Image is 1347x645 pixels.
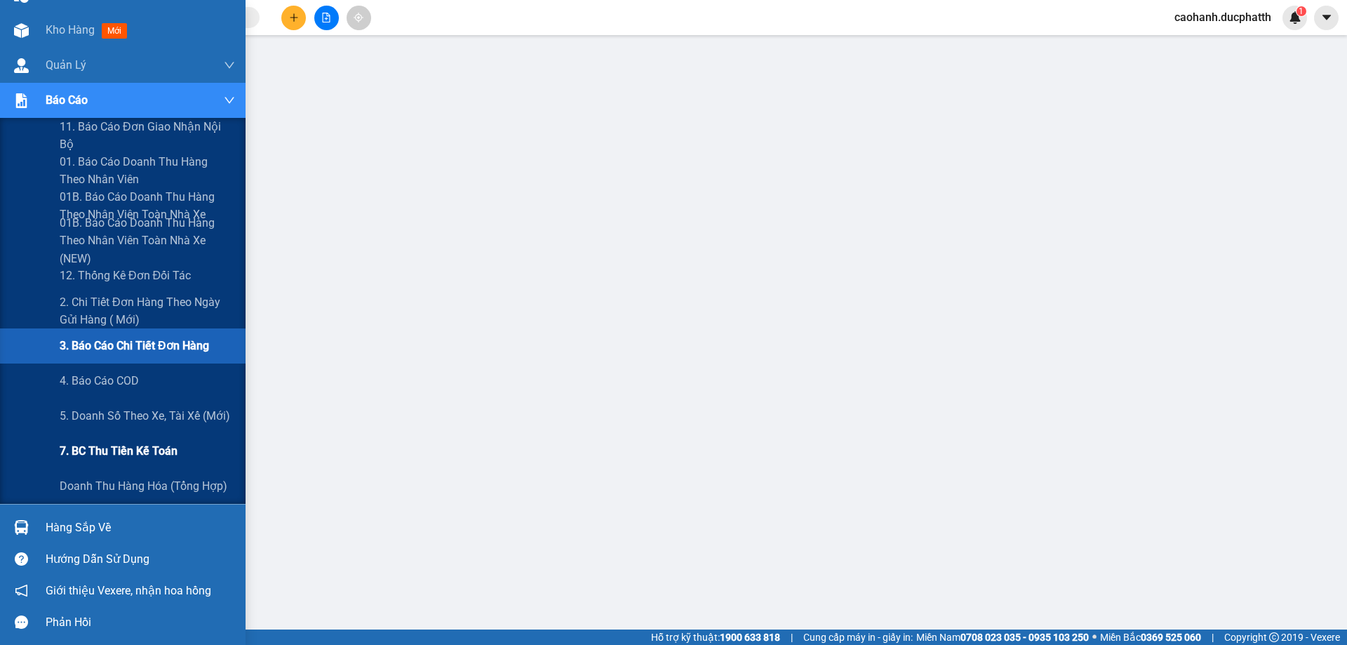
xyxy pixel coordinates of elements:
span: | [791,630,793,645]
button: aim [347,6,371,30]
img: icon-new-feature [1289,11,1301,24]
span: Quản Lý [46,56,86,74]
span: 01B. Báo cáo doanh thu hàng theo nhân viên toàn nhà xe (NEW) [60,214,235,267]
span: file-add [321,13,331,22]
span: Giới thiệu Vexere, nhận hoa hồng [46,582,211,599]
span: Hỗ trợ kỹ thuật: [651,630,780,645]
span: Báo cáo [46,91,88,109]
span: mới [102,23,127,39]
span: 1 [1299,6,1304,16]
span: 11. Báo cáo đơn giao nhận nội bộ [60,118,235,153]
span: 2. Chi tiết đơn hàng theo ngày gửi hàng ( mới) [60,293,235,328]
strong: 1900 633 818 [720,632,780,643]
span: caret-down [1320,11,1333,24]
img: warehouse-icon [14,58,29,73]
span: Doanh thu hàng hóa (Tổng hợp) [60,477,227,495]
button: plus [281,6,306,30]
strong: 0708 023 035 - 0935 103 250 [960,632,1089,643]
span: plus [289,13,299,22]
img: solution-icon [14,93,29,108]
span: down [224,95,235,106]
div: Phản hồi [46,612,235,633]
span: Miền Bắc [1100,630,1201,645]
img: warehouse-icon [14,23,29,38]
span: notification [15,584,28,597]
span: aim [354,13,363,22]
span: down [224,60,235,71]
span: 5. Doanh số theo xe, tài xế (mới) [60,407,230,425]
span: ⚪️ [1092,634,1097,640]
span: copyright [1269,632,1279,642]
span: caohanh.ducphatth [1163,8,1282,26]
button: file-add [314,6,339,30]
span: Miền Nam [916,630,1089,645]
span: question-circle [15,552,28,566]
span: | [1212,630,1214,645]
button: caret-down [1314,6,1339,30]
span: 4. Báo cáo COD [60,372,139,390]
span: 7. BC thu tiền kế toán [60,442,177,460]
span: message [15,616,28,629]
span: Kho hàng [46,23,95,36]
div: Hướng dẫn sử dụng [46,549,235,570]
div: Hàng sắp về [46,517,235,538]
strong: 0369 525 060 [1141,632,1201,643]
sup: 1 [1296,6,1306,16]
span: 12. Thống kê đơn đối tác [60,267,191,284]
span: 01. Báo cáo doanh thu hàng theo nhân viên [60,153,235,188]
span: 01B. Báo cáo doanh thu hàng theo nhân viên toàn nhà xe [60,188,235,223]
span: Cung cấp máy in - giấy in: [803,630,913,645]
img: warehouse-icon [14,520,29,535]
span: 3. Báo cáo chi tiết đơn hàng [60,337,209,354]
